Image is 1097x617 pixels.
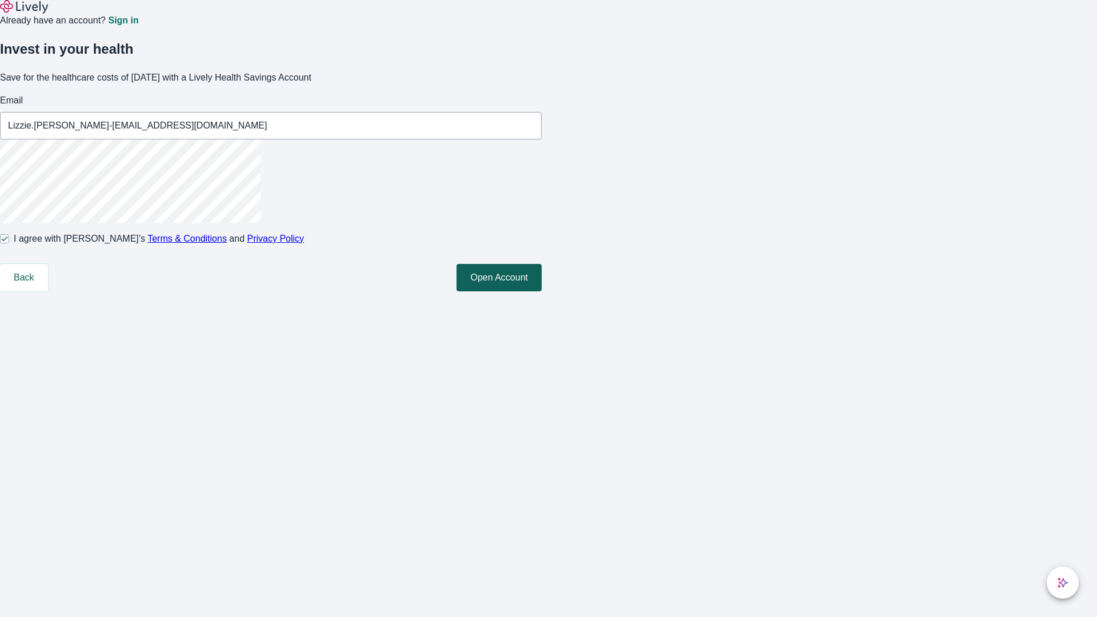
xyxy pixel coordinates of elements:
[108,16,138,25] a: Sign in
[1057,577,1068,588] svg: Lively AI Assistant
[14,232,304,246] span: I agree with [PERSON_NAME]’s and
[1047,567,1079,599] button: chat
[147,234,227,243] a: Terms & Conditions
[457,264,542,291] button: Open Account
[247,234,305,243] a: Privacy Policy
